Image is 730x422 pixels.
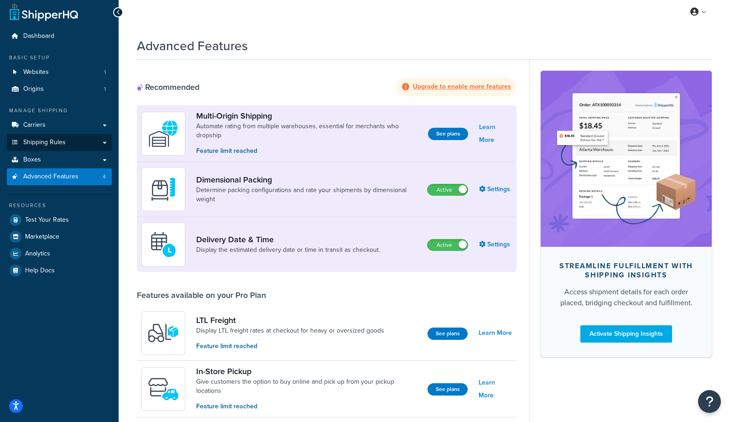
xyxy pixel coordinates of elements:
[428,328,468,340] button: See plans
[196,341,384,351] p: Feature limit reached
[196,377,420,396] a: Give customers the option to buy online and pick up from your pickup locations
[196,245,380,255] a: Display the estimated delivery date or time in transit as checkout.
[23,121,46,129] span: Carriers
[7,64,112,81] a: Websites1
[25,233,59,241] span: Marketplace
[428,184,468,195] label: Active
[23,85,44,93] span: Origins
[479,327,512,339] a: Learn More
[7,54,112,62] div: Basic Setup
[147,118,179,150] img: WatD5o0RtDAAAAAElFTkSuQmCC
[7,202,112,209] div: Resources
[104,68,106,76] span: 1
[554,84,698,233] img: feature-image-si-e24932ea9b9fcd0ff835db86be1ff8d589347e8876e1638d903ea230a36726be.png
[23,173,78,181] span: Advanced Features
[25,267,55,275] span: Help Docs
[698,390,721,413] button: Open Resource Center
[7,117,112,134] a: Carriers
[196,122,421,140] a: Automate rating from multiple warehouses, essential for merchants who dropship
[7,64,112,81] li: Websites
[147,317,179,349] img: y79ZsPf0fXUFUhFXDzUgf+ktZg5F2+ohG75+v3d2s1D9TjoU8PiyCIluIjV41seZevKCRuEjTPPOKHJsQcmKCXGdfprl3L4q7...
[479,376,512,402] a: Learn More
[7,151,112,168] a: Boxes
[147,173,179,205] img: DTVBYsAAAAAASUVORK5CYII=
[428,240,468,250] label: Active
[7,229,112,245] a: Marketplace
[23,139,66,146] span: Shipping Rules
[103,173,106,181] span: 4
[428,383,468,396] button: See plans
[580,325,672,343] a: Activate Shipping Insights
[196,186,420,204] a: Determine packing configurations and rate your shipments by dimensional weight
[196,366,420,376] a: In-Store Pickup
[7,81,112,98] li: Origins
[7,107,112,115] div: Manage Shipping
[7,168,112,185] a: Advanced Features4
[23,68,49,76] span: Websites
[196,326,384,335] a: Display LTL freight rates at checkout for heavy or oversized goods
[104,85,106,93] span: 1
[7,81,112,98] a: Origins1
[137,37,248,55] h1: Advanced Features
[196,234,380,245] a: Delivery Date & Time
[555,261,697,280] div: Streamline Fulfillment with Shipping Insights
[413,82,511,91] strong: Upgrade to enable more features
[196,175,420,185] a: Dimensional Packing
[196,315,384,325] a: LTL Freight
[7,28,112,45] a: Dashboard
[23,156,41,164] span: Boxes
[479,121,512,146] a: Learn More
[7,212,112,228] a: Test Your Rates
[555,287,697,308] div: Access shipment details for each order placed, bridging checkout and fulfillment.
[25,216,69,224] span: Test Your Rates
[137,82,199,92] div: Recommended
[23,32,54,40] span: Dashboard
[7,262,112,279] a: Help Docs
[7,134,112,151] a: Shipping Rules
[7,245,112,262] a: Analytics
[147,229,179,260] img: gfkeb5ejjkALwAAAABJRU5ErkJggg==
[479,238,512,251] a: Settings
[147,373,179,405] img: wfgcfpwTIucLEAAAAASUVORK5CYII=
[25,250,50,258] span: Analytics
[196,401,420,412] p: Feature limit reached
[137,290,266,300] div: Features available on your Pro Plan
[428,128,468,140] button: See plans
[479,183,512,196] a: Settings
[196,111,421,121] a: Multi-Origin Shipping
[196,146,421,156] p: Feature limit reached
[7,168,112,185] li: Advanced Features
